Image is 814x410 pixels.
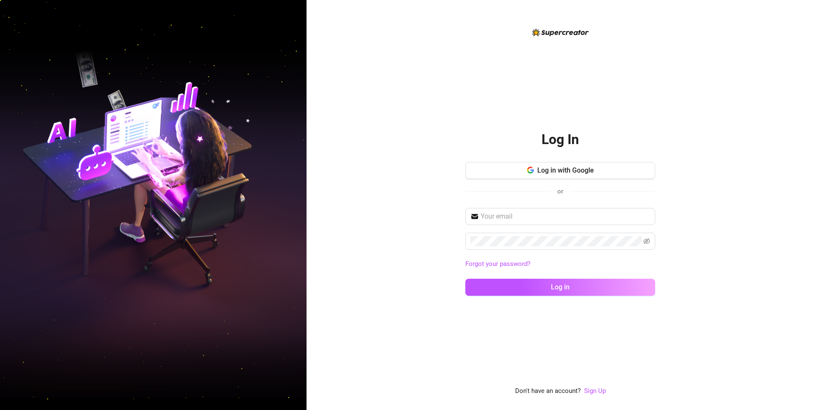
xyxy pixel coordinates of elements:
[481,211,650,222] input: Your email
[515,386,581,396] span: Don't have an account?
[542,131,579,148] h2: Log In
[465,259,655,269] a: Forgot your password?
[465,279,655,296] button: Log in
[584,386,606,396] a: Sign Up
[584,387,606,395] a: Sign Up
[551,283,570,291] span: Log in
[537,166,594,174] span: Log in with Google
[532,29,589,36] img: logo-BBDzfeDw.svg
[557,188,563,195] span: or
[465,260,530,268] a: Forgot your password?
[465,162,655,179] button: Log in with Google
[643,238,650,245] span: eye-invisible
